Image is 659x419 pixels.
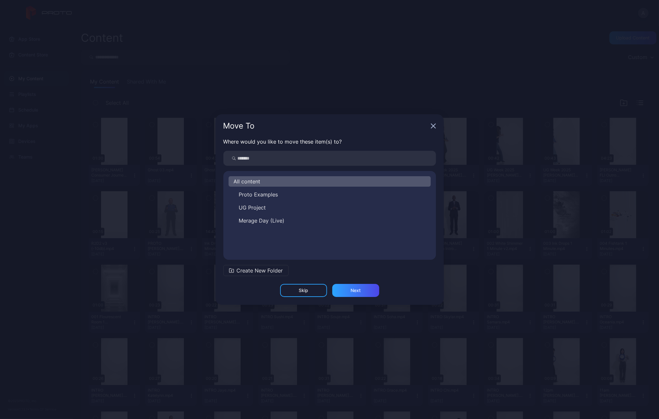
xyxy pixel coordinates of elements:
div: Move To [223,122,428,130]
button: Next [332,284,379,297]
span: All content [234,178,261,185]
span: Merage Day (Live) [239,217,285,225]
span: UG Project [239,204,266,211]
button: Create New Folder [223,265,289,276]
button: Proto Examples [229,189,431,200]
button: Merage Day (Live) [229,215,431,226]
p: Where would you like to move these item(s) to? [223,138,436,146]
button: Skip [280,284,327,297]
button: UG Project [229,202,431,213]
span: Proto Examples [239,191,278,198]
span: Create New Folder [237,267,283,274]
div: Next [351,288,361,293]
div: Skip [299,288,308,293]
